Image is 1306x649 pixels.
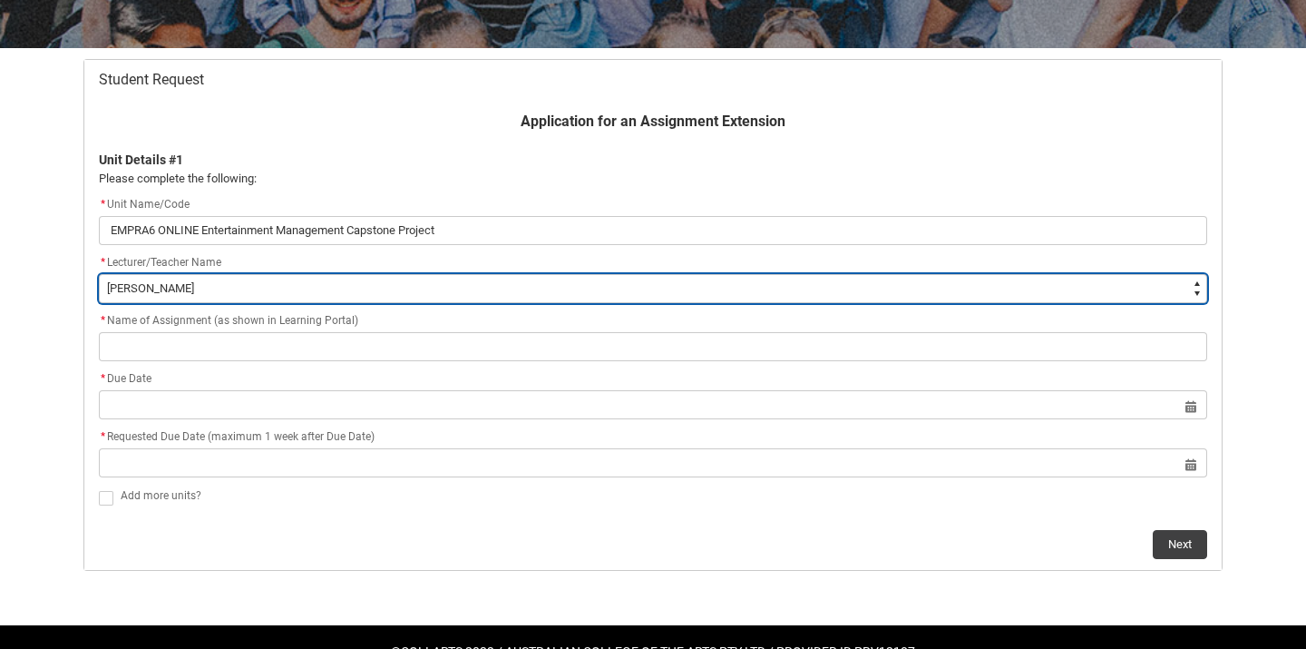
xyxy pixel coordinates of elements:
[101,430,105,443] abbr: required
[121,489,201,502] span: Add more units?
[99,170,1207,188] p: Please complete the following:
[99,314,358,327] span: Name of Assignment (as shown in Learning Portal)
[99,430,375,443] span: Requested Due Date (maximum 1 week after Due Date)
[1153,530,1207,559] button: Next
[99,152,183,167] b: Unit Details #1
[99,198,190,211] span: Unit Name/Code
[101,256,105,269] abbr: required
[99,372,151,385] span: Due Date
[83,59,1223,571] article: Redu_Student_Request flow
[101,198,105,211] abbr: required
[99,71,204,89] span: Student Request
[107,256,221,269] span: Lecturer/Teacher Name
[101,314,105,327] abbr: required
[521,113,785,130] b: Application for an Assignment Extension
[101,372,105,385] abbr: required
